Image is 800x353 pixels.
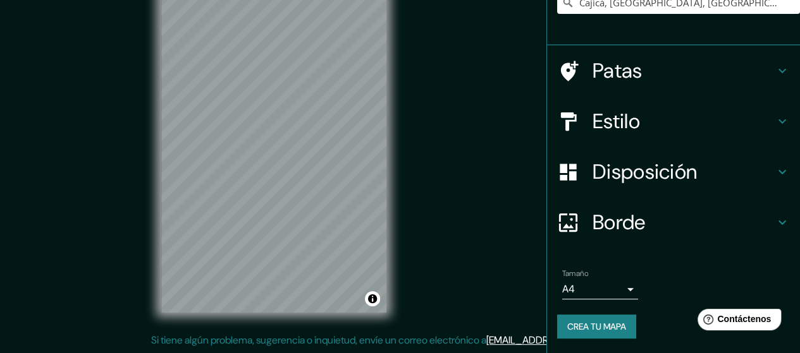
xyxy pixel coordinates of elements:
iframe: Lanzador de widgets de ayuda [687,304,786,339]
div: A4 [562,279,638,299]
font: Tamaño [562,268,588,278]
div: Estilo [547,96,800,147]
font: Borde [593,209,646,236]
div: Borde [547,197,800,248]
font: Si tiene algún problema, sugerencia o inquietud, envíe un correo electrónico a [151,333,486,347]
a: [EMAIL_ADDRESS][DOMAIN_NAME] [486,333,643,347]
font: Disposición [593,159,697,185]
button: Activar o desactivar atribución [365,291,380,306]
div: Disposición [547,147,800,197]
font: Crea tu mapa [567,321,626,332]
div: Patas [547,45,800,96]
font: A4 [562,282,575,296]
font: Patas [593,57,643,84]
font: Estilo [593,108,640,135]
button: Crea tu mapa [557,314,636,338]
